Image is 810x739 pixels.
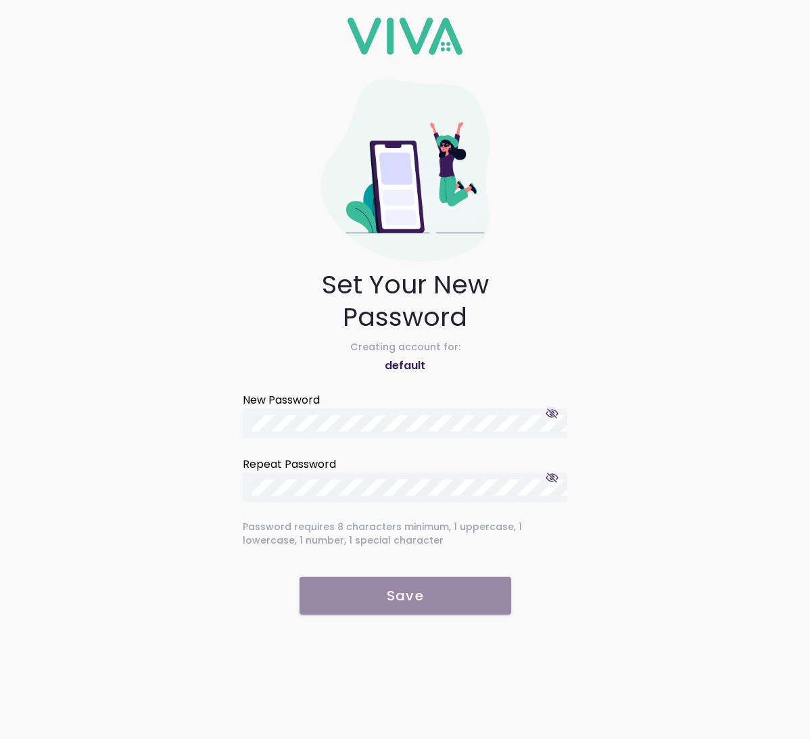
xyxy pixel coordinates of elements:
ion-text: Creating account for: [243,340,567,354]
ion-text: default [385,358,425,373]
ion-label: Repeat Password [243,456,336,472]
ion-label: New Password [243,392,320,408]
ion-text: Set Your New Password [295,268,515,333]
ion-text: Password requires 8 characters minimum, 1 uppercase, 1 lowercase, 1 number, 1 special character [243,520,567,547]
